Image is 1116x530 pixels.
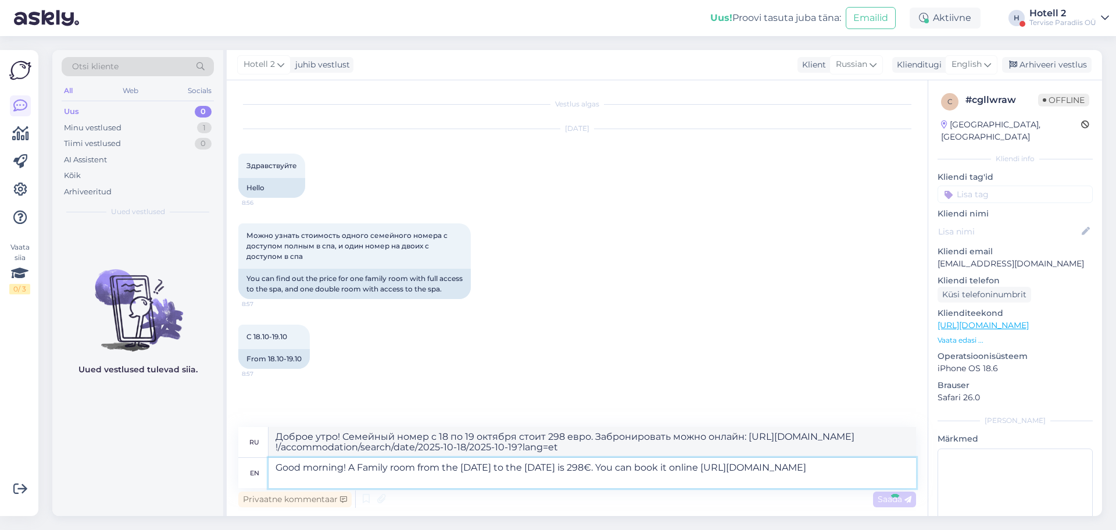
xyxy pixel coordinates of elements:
span: Можно узнать стоимость одного семейного номера с доступом полным в спа, и один номер на двоих с д... [246,231,449,261]
div: AI Assistent [64,154,107,166]
div: You can find out the price for one family room with full access to the spa, and one double room w... [238,269,471,299]
span: c [947,97,953,106]
a: [URL][DOMAIN_NAME] [938,320,1029,330]
span: 8:56 [242,198,285,207]
div: Web [120,83,141,98]
p: Uued vestlused tulevad siia. [78,364,198,376]
input: Lisa tag [938,186,1093,203]
div: # cgllwraw [965,93,1038,107]
div: 0 [195,106,212,118]
div: Klient [797,59,826,71]
div: 0 / 3 [9,284,30,294]
div: Vestlus algas [238,99,916,109]
div: Klienditugi [892,59,942,71]
span: Здравствуйте [246,161,297,170]
p: Kliendi telefon [938,275,1093,287]
div: Küsi telefoninumbrit [938,287,1031,303]
div: juhib vestlust [291,59,350,71]
p: Vaata edasi ... [938,335,1093,346]
div: Aktiivne [910,8,981,29]
span: 8:57 [242,369,285,378]
img: Askly Logo [9,59,31,81]
button: Emailid [846,7,896,29]
span: English [952,58,982,71]
div: [PERSON_NAME] [938,415,1093,426]
div: Arhiveeritud [64,186,112,198]
div: Kõik [64,170,81,182]
p: [EMAIL_ADDRESS][DOMAIN_NAME] [938,258,1093,270]
div: Kliendi info [938,154,1093,164]
input: Lisa nimi [938,225,1079,238]
p: Brauser [938,379,1093,392]
div: Uus [64,106,79,118]
div: Hello [238,178,305,198]
div: Minu vestlused [64,122,121,134]
div: [DATE] [238,123,916,134]
span: Otsi kliente [72,61,119,73]
span: Uued vestlused [111,207,165,217]
p: Klienditeekond [938,307,1093,319]
div: Tiimi vestlused [64,138,121,150]
div: Tervise Paradiis OÜ [1029,18,1096,27]
span: Russian [836,58,867,71]
span: Offline [1038,94,1089,106]
p: Safari 26.0 [938,392,1093,404]
p: Kliendi email [938,246,1093,258]
p: Kliendi tag'id [938,171,1093,183]
p: Kliendi nimi [938,208,1093,220]
div: 0 [195,138,212,150]
div: Socials [185,83,214,98]
div: H [1008,10,1025,26]
b: Uus! [710,12,732,23]
div: [GEOGRAPHIC_DATA], [GEOGRAPHIC_DATA] [941,119,1081,143]
div: Arhiveeri vestlus [1002,57,1092,73]
a: Hotell 2Tervise Paradiis OÜ [1029,9,1109,27]
span: Hotell 2 [244,58,275,71]
div: All [62,83,75,98]
div: 1 [197,122,212,134]
img: No chats [52,248,223,353]
div: Vaata siia [9,242,30,294]
p: iPhone OS 18.6 [938,362,1093,375]
p: Märkmed [938,433,1093,445]
span: С 18.10-19.10 [246,332,287,341]
div: From 18.10-19.10 [238,349,310,369]
div: Proovi tasuta juba täna: [710,11,841,25]
div: Hotell 2 [1029,9,1096,18]
p: Operatsioonisüsteem [938,350,1093,362]
span: 8:57 [242,300,285,308]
